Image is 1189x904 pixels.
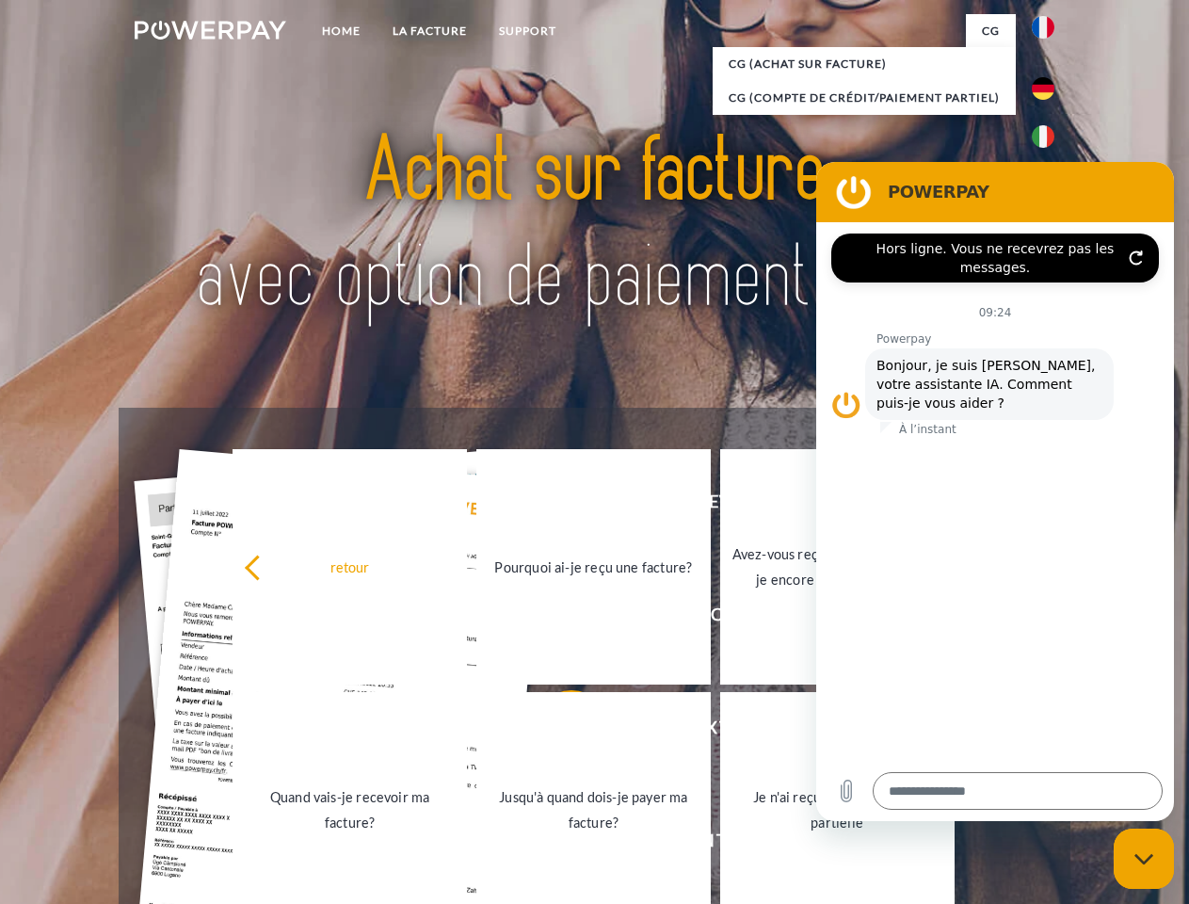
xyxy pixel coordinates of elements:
[244,784,456,835] div: Quand vais-je recevoir ma facture?
[720,449,955,685] a: Avez-vous reçu mes paiements, ai-je encore un solde ouvert?
[306,14,377,48] a: Home
[731,784,943,835] div: Je n'ai reçu qu'une livraison partielle
[1032,16,1054,39] img: fr
[816,162,1174,821] iframe: Fenêtre de messagerie
[488,784,699,835] div: Jusqu'à quand dois-je payer ma facture?
[377,14,483,48] a: LA FACTURE
[180,90,1009,361] img: title-powerpay_fr.svg
[244,554,456,579] div: retour
[1114,829,1174,889] iframe: Bouton de lancement de la fenêtre de messagerie, conversation en cours
[966,14,1016,48] a: CG
[1032,125,1054,148] img: it
[1032,77,1054,100] img: de
[713,47,1016,81] a: CG (achat sur facture)
[135,21,286,40] img: logo-powerpay-white.svg
[483,14,572,48] a: Support
[488,554,699,579] div: Pourquoi ai-je reçu une facture?
[731,541,943,592] div: Avez-vous reçu mes paiements, ai-je encore un solde ouvert?
[713,81,1016,115] a: CG (Compte de crédit/paiement partiel)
